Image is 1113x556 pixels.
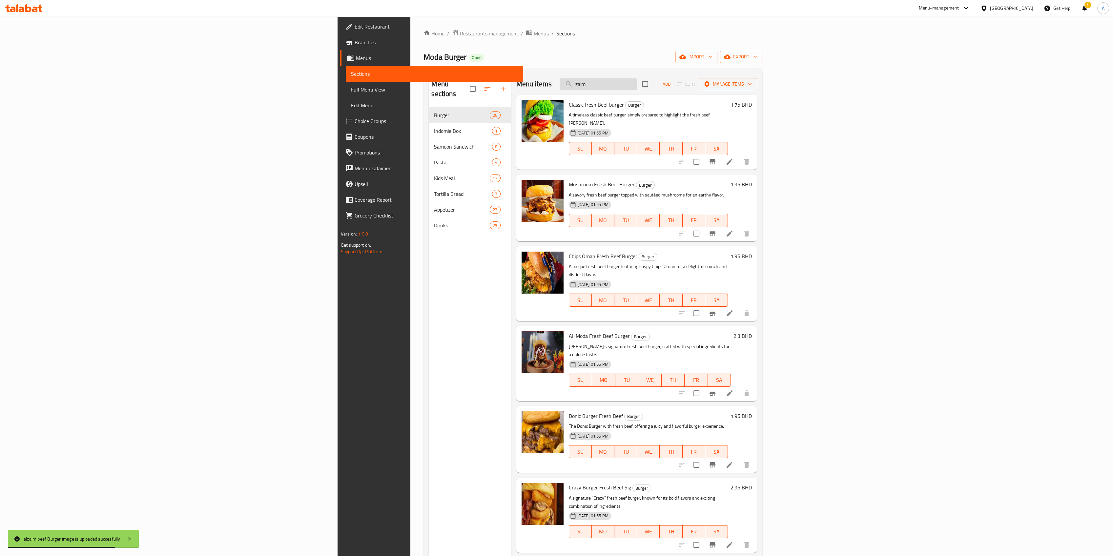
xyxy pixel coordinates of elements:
[617,527,634,536] span: TU
[708,144,725,154] span: SA
[690,386,703,400] span: Select to update
[429,186,511,202] div: Tortilla Bread7
[355,180,518,188] span: Upsell
[739,457,754,473] button: delete
[614,214,637,227] button: TU
[355,23,518,31] span: Edit Restaurant
[575,513,611,519] span: [DATE] 01:55 PM
[662,144,680,154] span: TH
[592,294,614,307] button: MO
[637,525,660,538] button: WE
[429,202,511,217] div: Appetizer23
[340,160,524,176] a: Menu disclaimer
[434,143,492,151] span: Samoon Sandwich
[726,389,733,397] a: Edit menu item
[705,457,720,473] button: Branch-specific-item
[569,411,623,421] span: Donic Burger Fresh Beef
[492,190,500,198] div: items
[640,216,657,225] span: WE
[726,230,733,237] a: Edit menu item
[725,53,757,61] span: export
[572,144,589,154] span: SU
[492,144,500,150] span: 8
[490,222,500,229] span: 29
[636,181,655,189] div: Burger
[358,230,368,238] span: 1.0.0
[685,447,703,457] span: FR
[592,142,614,155] button: MO
[708,296,725,305] span: SA
[551,30,554,37] li: /
[624,413,643,421] div: Burger
[708,527,725,536] span: SA
[355,38,518,46] span: Branches
[594,216,612,225] span: MO
[733,331,752,340] h6: 2.3 BHD
[490,175,500,181] span: 17
[726,309,733,317] a: Edit menu item
[639,253,657,260] span: Burger
[633,484,651,492] span: Burger
[522,411,564,453] img: Donic Burger Fresh Beef
[614,525,637,538] button: TU
[638,77,652,91] span: Select section
[594,296,612,305] span: MO
[490,174,500,182] div: items
[355,117,518,125] span: Choice Groups
[429,123,511,139] div: Indomie Box1
[685,527,703,536] span: FR
[739,226,754,241] button: delete
[617,144,634,154] span: TU
[569,294,592,307] button: SU
[340,34,524,50] a: Branches
[346,82,524,97] a: Full Menu View
[534,30,549,37] span: Menus
[705,537,720,553] button: Branch-specific-item
[700,78,757,90] button: Manage items
[739,537,754,553] button: delete
[429,105,511,236] nav: Menu sections
[594,447,612,457] span: MO
[705,385,720,401] button: Branch-specific-item
[522,100,564,142] img: Classic fresh Beef burger
[526,29,549,38] a: Menus
[683,294,705,307] button: FR
[660,142,682,155] button: TH
[340,208,524,223] a: Grocery Checklist
[340,113,524,129] a: Choice Groups
[340,192,524,208] a: Coverage Report
[660,445,682,458] button: TH
[683,525,705,538] button: FR
[705,525,728,538] button: SA
[575,201,611,208] span: [DATE] 01:55 PM
[341,230,357,238] span: Version:
[637,294,660,307] button: WE
[640,527,657,536] span: WE
[685,216,703,225] span: FR
[617,296,634,305] span: TU
[990,5,1033,12] div: [GEOGRAPHIC_DATA]
[690,458,703,472] span: Select to update
[356,54,518,62] span: Menus
[641,375,659,385] span: WE
[662,447,680,457] span: TH
[340,129,524,145] a: Coupons
[522,331,564,373] img: Ali Moda Fresh Beef Burger
[705,305,720,321] button: Branch-specific-item
[592,445,614,458] button: MO
[617,216,634,225] span: TU
[569,422,728,430] p: The Donic Burger with fresh beef, offering a juicy and flavorful burger experience.
[429,170,511,186] div: Kids Meal17
[569,214,592,227] button: SU
[355,149,518,156] span: Promotions
[685,144,703,154] span: FR
[429,154,511,170] div: Pasta4
[569,445,592,458] button: SU
[638,374,662,387] button: WE
[662,216,680,225] span: TH
[618,375,636,385] span: TU
[490,206,500,214] div: items
[705,80,752,88] span: Manage items
[705,154,720,170] button: Branch-specific-item
[636,181,654,189] span: Burger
